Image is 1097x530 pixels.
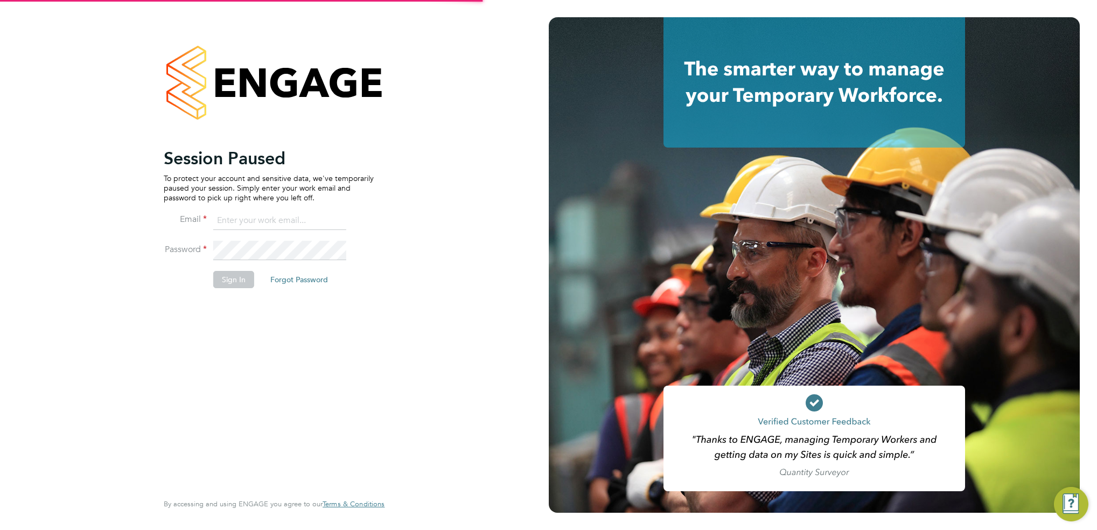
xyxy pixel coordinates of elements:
[164,173,374,203] p: To protect your account and sensitive data, we've temporarily paused your session. Simply enter y...
[164,244,207,255] label: Password
[262,271,337,288] button: Forgot Password
[323,499,385,508] span: Terms & Conditions
[164,214,207,225] label: Email
[213,211,346,231] input: Enter your work email...
[164,148,374,169] h2: Session Paused
[164,499,385,508] span: By accessing and using ENGAGE you agree to our
[1054,487,1088,521] button: Engage Resource Center
[213,271,254,288] button: Sign In
[323,500,385,508] a: Terms & Conditions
